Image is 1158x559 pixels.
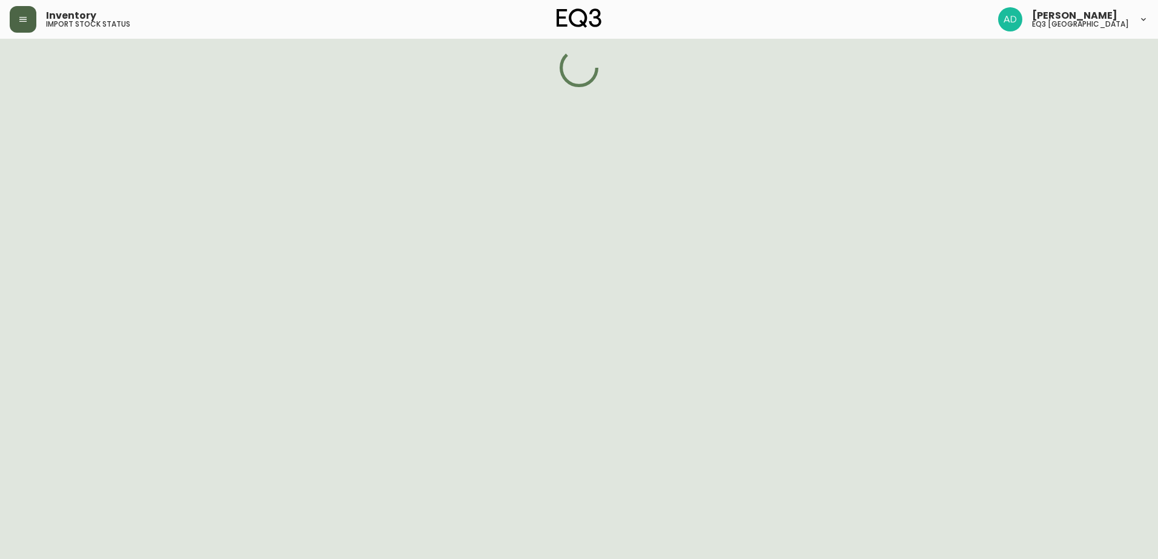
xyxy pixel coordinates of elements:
h5: import stock status [46,21,130,28]
span: Inventory [46,11,96,21]
img: logo [557,8,601,28]
h5: eq3 [GEOGRAPHIC_DATA] [1032,21,1129,28]
span: [PERSON_NAME] [1032,11,1117,21]
img: 308eed972967e97254d70fe596219f44 [998,7,1022,31]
